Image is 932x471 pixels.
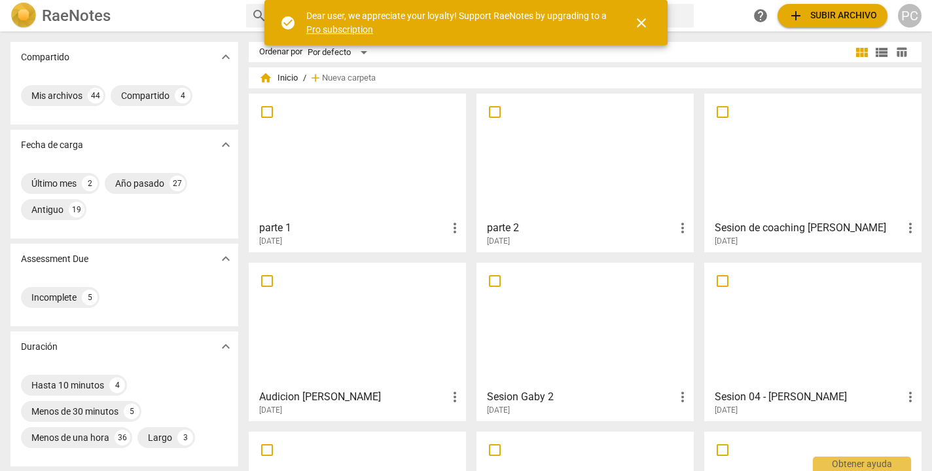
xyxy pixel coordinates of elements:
span: Nueva carpeta [322,73,376,83]
span: help [753,8,768,24]
button: Mostrar más [216,135,236,155]
div: 2 [82,176,98,191]
div: Antiguo [31,203,63,216]
span: [DATE] [487,405,510,416]
div: Compartido [121,89,170,102]
p: Duración [21,340,58,354]
a: LogoRaeNotes [10,3,236,29]
span: [DATE] [715,236,738,247]
h3: parte 1 [259,220,447,236]
span: [DATE] [715,405,738,416]
p: Fecha de carga [21,138,83,152]
button: Mostrar más [216,249,236,269]
a: Sesion Gaby 2[DATE] [481,267,689,415]
div: 19 [69,202,84,217]
div: 36 [115,430,130,445]
h3: Sesion Gaby 2 [487,389,675,405]
div: Último mes [31,177,77,190]
span: more_vert [675,220,690,236]
span: more_vert [447,389,463,405]
span: expand_more [218,49,234,65]
span: more_vert [903,220,918,236]
a: parte 1[DATE] [253,98,461,246]
div: Año pasado [115,177,164,190]
div: Menos de una hora [31,431,109,444]
a: parte 2[DATE] [481,98,689,246]
h3: Sesion de coaching Ricarlo melo [715,220,903,236]
div: 4 [109,377,125,393]
div: 3 [177,430,193,445]
span: more_vert [447,220,463,236]
button: Tabla [891,43,911,62]
h2: RaeNotes [42,7,111,25]
div: Largo [148,431,172,444]
div: Mis archivos [31,89,82,102]
button: Mostrar más [216,47,236,67]
div: Por defecto [308,42,372,63]
span: add [309,71,322,85]
div: 44 [88,88,103,104]
span: expand_more [218,339,234,354]
span: [DATE] [259,405,282,416]
div: 4 [175,88,190,104]
span: more_vert [675,389,690,405]
div: 5 [124,404,139,419]
button: Lista [872,43,891,62]
span: close [634,15,649,31]
span: table_chart [895,46,908,58]
span: [DATE] [259,236,282,247]
div: Ordenar por [259,47,302,57]
span: [DATE] [487,236,510,247]
div: Incomplete [31,291,77,304]
div: Hasta 10 minutos [31,379,104,392]
button: PC [898,4,922,28]
p: Compartido [21,50,69,64]
span: search [251,8,267,24]
span: check_circle [280,15,296,31]
span: add [788,8,804,24]
h3: Sesion 04 - Lourdes Santos [715,389,903,405]
span: view_module [854,45,870,60]
a: Pro subscription [306,24,373,35]
p: Assessment Due [21,252,88,266]
div: Obtener ayuda [813,457,911,471]
span: home [259,71,272,85]
span: expand_more [218,251,234,267]
span: more_vert [903,389,918,405]
button: Mostrar más [216,337,236,356]
h3: Audicion Claudia [259,389,447,405]
a: Sesion de coaching [PERSON_NAME][DATE] [709,98,917,246]
span: Inicio [259,71,298,85]
a: Sesion 04 - [PERSON_NAME][DATE] [709,267,917,415]
a: Audicion [PERSON_NAME][DATE] [253,267,461,415]
a: Obtener ayuda [749,4,772,28]
button: Cuadrícula [852,43,872,62]
div: 5 [82,290,98,305]
div: Dear user, we appreciate your loyalty! Support RaeNotes by upgrading to a [306,9,610,36]
span: expand_more [218,137,234,153]
img: Logo [10,3,37,29]
span: Subir archivo [788,8,877,24]
span: / [303,73,306,83]
h3: parte 2 [487,220,675,236]
span: view_list [874,45,889,60]
div: Menos de 30 minutos [31,405,118,418]
button: Subir [778,4,887,28]
div: 27 [170,176,185,191]
button: Cerrar [626,7,657,39]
